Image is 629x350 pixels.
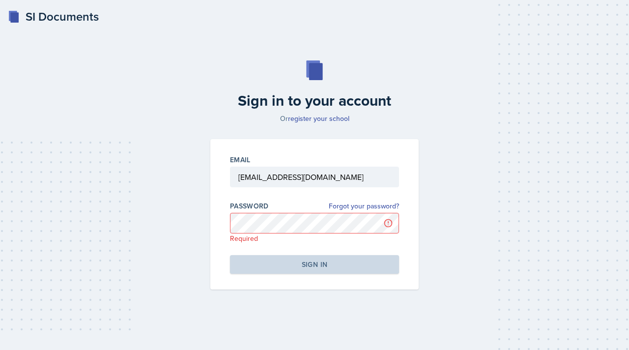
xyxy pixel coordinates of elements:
a: SI Documents [8,8,99,26]
label: Password [230,201,269,211]
p: Or [204,114,425,123]
p: Required [230,233,399,243]
h2: Sign in to your account [204,92,425,110]
button: Sign in [230,255,399,274]
a: Forgot your password? [329,201,399,211]
div: Sign in [302,260,327,269]
a: register your school [288,114,349,123]
label: Email [230,155,251,165]
input: Email [230,167,399,187]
